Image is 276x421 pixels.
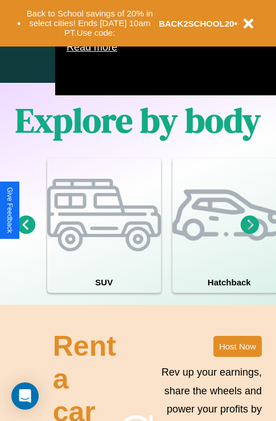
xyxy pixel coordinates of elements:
div: Give Feedback [6,187,14,233]
h4: SUV [47,272,161,293]
h1: Explore by body [15,97,261,144]
button: Host Now [213,336,262,357]
button: Back to School savings of 20% in select cities! Ends [DATE] 10am PT.Use code: [21,6,159,41]
b: BACK2SCHOOL20 [159,19,234,28]
div: Open Intercom Messenger [11,382,39,410]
